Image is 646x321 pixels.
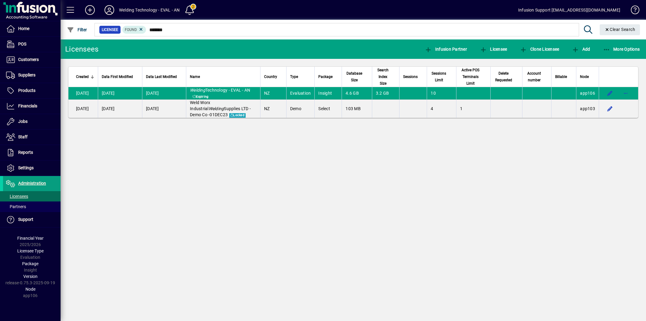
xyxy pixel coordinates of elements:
[290,73,298,80] span: Type
[6,204,26,209] span: Partners
[456,100,490,118] td: 1
[605,27,635,32] span: Clear Search
[518,5,620,15] div: Infusion Support [EMAIL_ADDRESS][DOMAIN_NAME]
[603,47,640,52] span: More Options
[100,5,119,15] button: Profile
[460,67,487,87] div: Active POS Terminals Limit
[427,87,456,100] td: 10
[260,87,286,100] td: NZ
[190,73,200,80] span: Name
[18,103,37,108] span: Financials
[480,47,507,52] span: Licensee
[17,236,44,241] span: Financial Year
[3,130,61,145] a: Staff
[119,5,180,15] div: Welding Technology - EVAL - AN
[22,261,38,266] span: Package
[18,73,35,77] span: Suppliers
[264,73,283,80] div: Country
[98,100,142,118] td: [DATE]
[286,87,315,100] td: Evaluation
[431,70,452,83] div: Sessions Limit
[18,42,26,46] span: POS
[142,100,186,118] td: [DATE]
[18,165,34,170] span: Settings
[68,87,98,100] td: [DATE]
[67,27,87,32] span: Filter
[3,114,61,129] a: Jobs
[3,37,61,52] a: POS
[555,73,567,80] span: Billable
[518,44,561,55] button: Clone Licensee
[342,100,372,118] td: 103 MB
[580,106,595,111] span: app103.prod.infusionbusinesssoftware.com
[3,52,61,67] a: Customers
[526,70,548,83] div: Account number
[376,67,390,87] span: Search Index Size
[23,274,38,279] span: Version
[376,67,396,87] div: Search Index Size
[18,181,46,186] span: Administration
[76,73,89,80] span: Created
[146,73,177,80] span: Data Last Modified
[190,88,205,93] em: Welding
[25,287,35,292] span: Node
[3,160,61,176] a: Settings
[18,217,33,222] span: Support
[18,57,39,62] span: Customers
[520,47,559,52] span: Clone Licensee
[68,100,98,118] td: [DATE]
[314,100,342,118] td: Select
[403,73,418,80] span: Sessions
[264,73,277,80] span: Country
[494,70,513,83] span: Delete Requested
[17,248,44,253] span: Licensee Type
[423,44,469,55] button: Infusion Partner
[3,212,61,227] a: Support
[260,100,286,118] td: NZ
[3,83,61,98] a: Products
[18,88,35,93] span: Products
[18,150,33,155] span: Reports
[580,73,589,80] span: Node
[580,91,595,96] span: app106.prod.infusionbusinesssoftware.com
[425,47,467,52] span: Infusion Partner
[431,70,447,83] span: Sessions Limit
[555,73,572,80] div: Billable
[3,21,61,36] a: Home
[403,73,423,80] div: Sessions
[76,73,94,80] div: Created
[229,113,246,118] span: Locked
[342,87,372,100] td: 4.6 GB
[6,194,28,199] span: Licensees
[98,87,142,100] td: [DATE]
[102,27,118,33] span: Licensee
[580,73,595,80] div: Node
[209,106,224,111] em: Welding
[318,73,333,80] span: Package
[3,99,61,114] a: Financials
[146,73,182,80] div: Data Last Modified
[125,28,137,32] span: Found
[3,145,61,160] a: Reports
[346,70,363,83] span: Database Size
[290,73,311,80] div: Type
[286,100,315,118] td: Demo
[142,87,186,100] td: [DATE]
[601,44,641,55] button: More Options
[621,88,631,98] button: More options
[3,68,61,83] a: Suppliers
[65,44,98,54] div: Licensees
[65,24,89,35] button: Filter
[314,87,342,100] td: Insight
[18,119,28,124] span: Jobs
[3,191,61,201] a: Licensees
[190,73,257,80] div: Name
[626,1,638,21] a: Knowledge Base
[122,26,146,34] mat-chip: Found Status: Found
[605,104,615,113] button: Edit
[190,100,251,117] span: Weld Worx Industrial Supplies LTD - Demo Co -01DEC23
[460,67,481,87] span: Active POS Terminals Limit
[372,87,399,100] td: 3.2 GB
[18,134,28,139] span: Staff
[346,70,368,83] div: Database Size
